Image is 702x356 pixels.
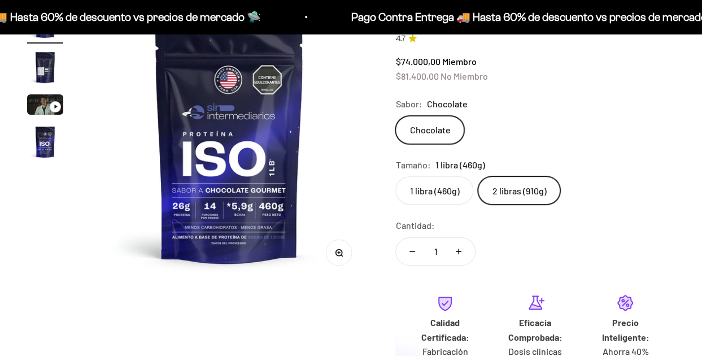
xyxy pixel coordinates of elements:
[395,71,438,81] span: $81.400,00
[27,49,63,89] button: Ir al artículo 2
[27,124,63,163] button: Ir al artículo 4
[396,238,429,265] button: Reducir cantidad
[395,33,675,45] a: 4.74.7 de 5.0 estrellas
[395,56,440,67] span: $74.000,00
[90,4,368,282] img: Proteína Aislada ISO - Chocolate
[395,158,430,172] legend: Tamaño:
[27,49,63,85] img: Proteína Aislada ISO - Chocolate
[426,97,467,111] span: Chocolate
[601,317,649,342] strong: Precio Inteligente:
[421,317,469,342] strong: Calidad Certificada:
[395,33,405,45] span: 4.7
[435,158,485,172] span: 1 libra (460g)
[27,124,63,160] img: Proteína Aislada ISO - Chocolate
[27,94,63,118] button: Ir al artículo 3
[440,71,487,81] span: No Miembro
[442,56,476,67] span: Miembro
[442,238,475,265] button: Aumentar cantidad
[395,97,422,111] legend: Sabor:
[395,218,434,233] label: Cantidad:
[508,317,563,342] strong: Eficacia Comprobada:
